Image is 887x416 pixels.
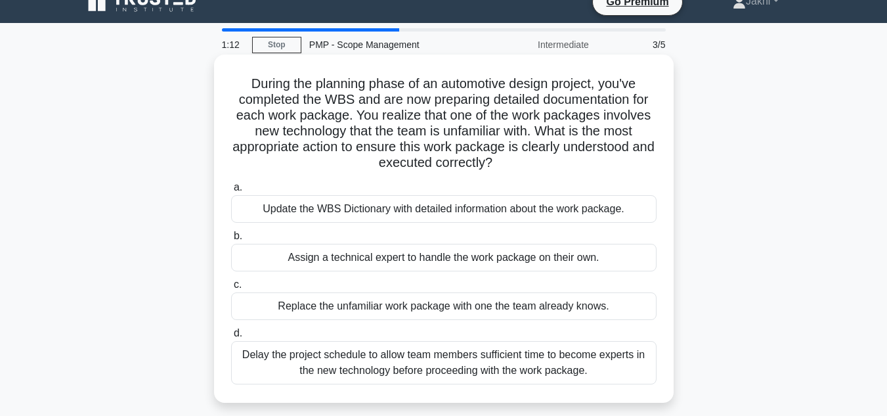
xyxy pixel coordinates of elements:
span: b. [234,230,242,241]
div: 3/5 [597,32,674,58]
h5: During the planning phase of an automotive design project, you've completed the WBS and are now p... [230,76,658,172]
div: Replace the unfamiliar work package with one the team already knows. [231,292,657,320]
div: PMP - Scope Management [301,32,482,58]
div: Update the WBS Dictionary with detailed information about the work package. [231,195,657,223]
div: Assign a technical expert to handle the work package on their own. [231,244,657,271]
span: a. [234,181,242,193]
div: 1:12 [214,32,252,58]
a: Stop [252,37,301,53]
div: Delay the project schedule to allow team members sufficient time to become experts in the new tec... [231,341,657,384]
span: c. [234,279,242,290]
div: Intermediate [482,32,597,58]
span: d. [234,327,242,338]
